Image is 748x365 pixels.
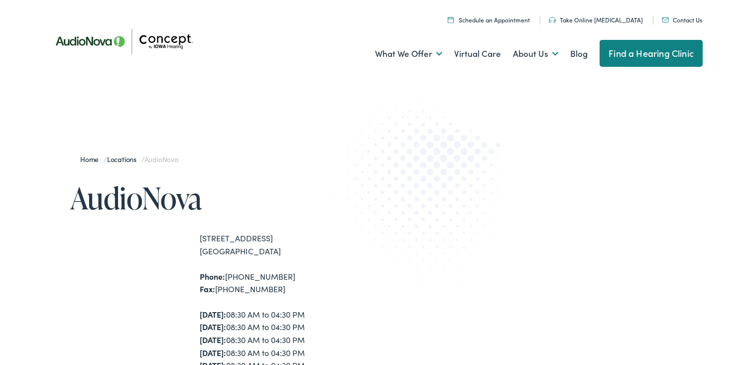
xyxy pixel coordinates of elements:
[448,15,530,24] a: Schedule an Appointment
[144,154,178,164] span: AudioNova
[200,321,226,332] strong: [DATE]:
[107,154,141,164] a: Locations
[200,271,225,282] strong: Phone:
[70,182,374,214] h1: AudioNova
[200,283,215,294] strong: Fax:
[662,15,702,24] a: Contact Us
[454,35,501,72] a: Virtual Care
[662,17,669,22] img: utility icon
[80,154,104,164] a: Home
[200,232,374,257] div: [STREET_ADDRESS] [GEOGRAPHIC_DATA]
[200,270,374,296] div: [PHONE_NUMBER] [PHONE_NUMBER]
[600,40,703,67] a: Find a Hearing Clinic
[549,15,643,24] a: Take Online [MEDICAL_DATA]
[549,17,556,23] img: utility icon
[200,334,226,345] strong: [DATE]:
[375,35,442,72] a: What We Offer
[80,154,178,164] span: / /
[513,35,558,72] a: About Us
[200,347,226,358] strong: [DATE]:
[570,35,588,72] a: Blog
[200,309,226,320] strong: [DATE]:
[448,16,454,23] img: A calendar icon to schedule an appointment at Concept by Iowa Hearing.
